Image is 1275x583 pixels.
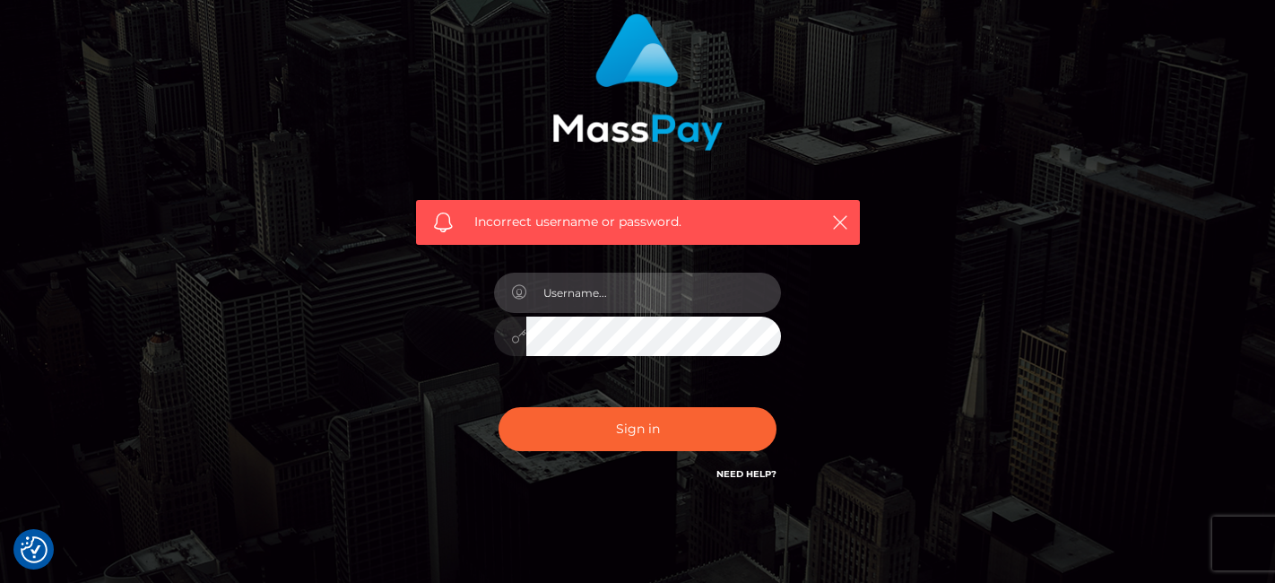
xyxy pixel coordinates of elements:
img: MassPay Login [552,13,723,151]
input: Username... [526,273,781,313]
img: Revisit consent button [21,536,48,563]
button: Consent Preferences [21,536,48,563]
span: Incorrect username or password. [474,213,802,231]
button: Sign in [499,407,776,451]
a: Need Help? [716,468,776,480]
